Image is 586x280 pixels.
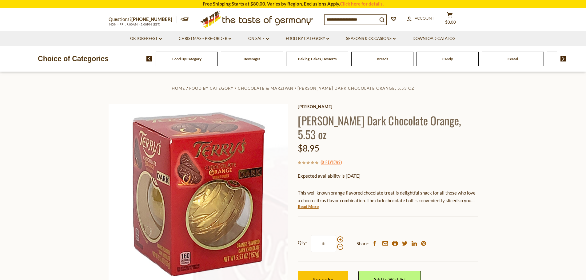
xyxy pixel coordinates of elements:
a: Food By Category [189,86,233,91]
a: On Sale [248,35,269,42]
a: 0 Reviews [322,159,341,166]
a: Food By Category [172,57,201,61]
input: Qty: [311,235,336,252]
a: Click here for details. [340,1,384,6]
p: This well known orange flavored chocolate treat is delightful snack for all those who love a choc... [298,189,478,204]
span: MON - FRI, 9:00AM - 5:00PM (EST) [109,23,161,26]
a: Download Catalog [413,35,456,42]
span: Share: [357,240,369,247]
a: Food By Category [286,35,329,42]
a: [PERSON_NAME] [298,104,478,109]
span: Account [415,16,434,21]
a: Cereal [508,57,518,61]
span: $0.00 [445,20,456,25]
img: next arrow [560,56,566,61]
button: $0.00 [441,12,459,27]
span: $8.95 [298,143,319,153]
a: Beverages [244,57,260,61]
p: Expected availability is [DATE] [298,172,478,180]
a: [PHONE_NUMBER] [131,16,172,22]
strong: Qty: [298,239,307,246]
a: Christmas - PRE-ORDER [179,35,231,42]
h1: [PERSON_NAME] Dark Chocolate Orange, 5.53 oz [298,113,478,141]
span: ( ) [321,159,342,165]
a: Candy [442,57,453,61]
a: [PERSON_NAME] Dark Chocolate Orange, 5.53 oz [297,86,414,91]
a: Oktoberfest [130,35,162,42]
img: previous arrow [146,56,152,61]
a: Home [172,86,185,91]
a: Seasons & Occasions [346,35,396,42]
a: Read More [298,203,319,210]
a: Breads [377,57,388,61]
a: Chocolate & Marzipan [238,86,293,91]
p: Questions? [109,15,177,23]
a: Account [407,15,434,22]
a: Baking, Cakes, Desserts [298,57,337,61]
